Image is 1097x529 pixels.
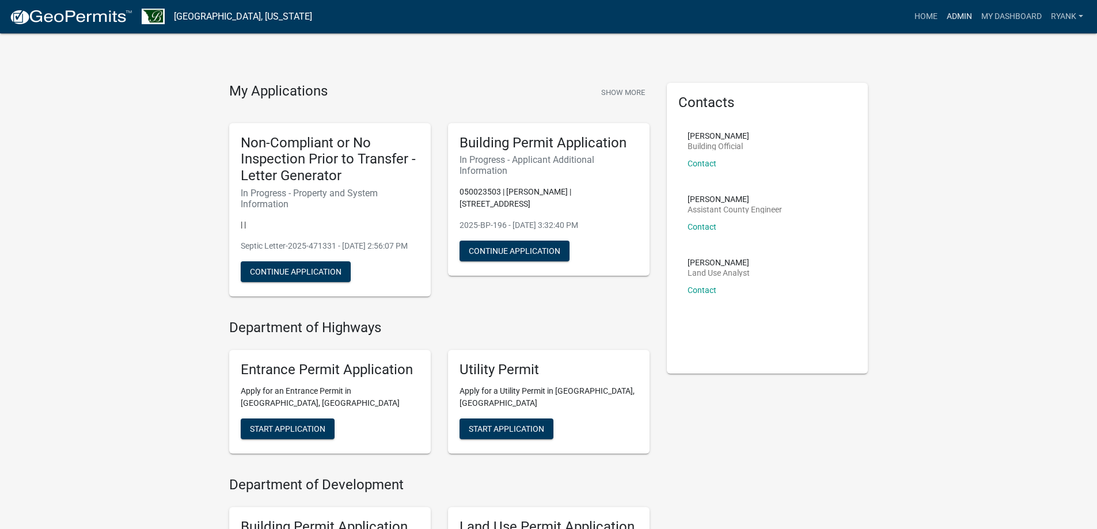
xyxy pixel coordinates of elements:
[460,361,638,378] h5: Utility Permit
[688,222,716,231] a: Contact
[241,240,419,252] p: Septic Letter-2025-471331 - [DATE] 2:56:07 PM
[688,159,716,168] a: Contact
[977,6,1046,28] a: My Dashboard
[688,286,716,295] a: Contact
[229,83,328,100] h4: My Applications
[910,6,942,28] a: Home
[174,7,312,26] a: [GEOGRAPHIC_DATA], [US_STATE]
[229,319,650,336] h4: Department of Highways
[688,195,782,203] p: [PERSON_NAME]
[460,186,638,210] p: 050023503 | [PERSON_NAME] | [STREET_ADDRESS]
[469,424,544,433] span: Start Application
[688,269,750,277] p: Land Use Analyst
[241,219,419,231] p: | |
[241,361,419,378] h5: Entrance Permit Application
[688,258,750,267] p: [PERSON_NAME]
[460,418,553,439] button: Start Application
[460,154,638,176] h6: In Progress - Applicant Additional Information
[460,219,638,231] p: 2025-BP-196 - [DATE] 3:32:40 PM
[250,424,325,433] span: Start Application
[241,418,335,439] button: Start Application
[460,135,638,151] h5: Building Permit Application
[688,205,782,214] p: Assistant County Engineer
[1046,6,1088,28] a: RyanK
[460,385,638,409] p: Apply for a Utility Permit in [GEOGRAPHIC_DATA], [GEOGRAPHIC_DATA]
[241,135,419,184] h5: Non-Compliant or No Inspection Prior to Transfer - Letter Generator
[142,9,165,24] img: Benton County, Minnesota
[942,6,977,28] a: Admin
[460,241,570,261] button: Continue Application
[688,142,749,150] p: Building Official
[241,188,419,210] h6: In Progress - Property and System Information
[241,385,419,409] p: Apply for an Entrance Permit in [GEOGRAPHIC_DATA], [GEOGRAPHIC_DATA]
[229,477,650,493] h4: Department of Development
[688,132,749,140] p: [PERSON_NAME]
[241,261,351,282] button: Continue Application
[597,83,650,102] button: Show More
[678,94,857,111] h5: Contacts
